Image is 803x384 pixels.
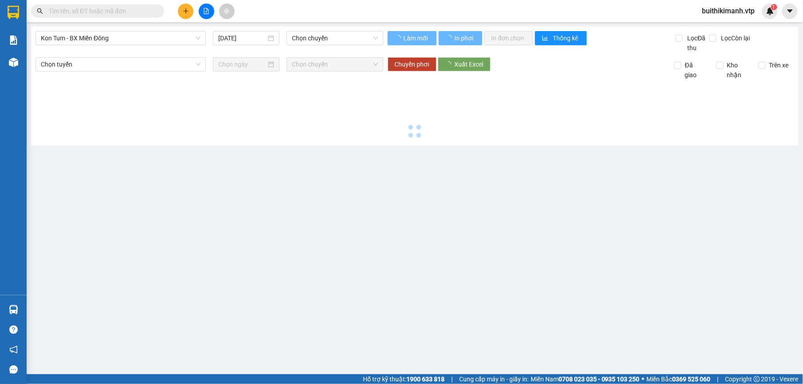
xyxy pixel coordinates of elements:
[404,33,429,43] span: Làm mới
[754,376,760,382] span: copyright
[647,374,711,384] span: Miền Bắc
[218,59,267,69] input: Chọn ngày
[388,31,437,45] button: Làm mới
[766,7,774,15] img: icon-new-feature
[782,4,798,19] button: caret-down
[49,6,154,16] input: Tìm tên, số ĐT hoặc mã đơn
[718,33,752,43] span: Lọc Còn lại
[224,8,230,14] span: aim
[406,376,445,383] strong: 1900 633 818
[531,374,640,384] span: Miền Nam
[673,376,711,383] strong: 0369 525 060
[484,31,533,45] button: In đơn chọn
[771,4,777,10] sup: 1
[9,58,18,67] img: warehouse-icon
[388,57,437,71] button: Chuyển phơi
[183,8,189,14] span: plus
[439,31,482,45] button: In phơi
[438,57,491,71] button: Xuất Excel
[451,374,453,384] span: |
[292,31,378,45] span: Chọn chuyến
[681,60,710,80] span: Đã giao
[41,31,201,45] span: Kon Tum - BX Miền Đông
[37,8,43,14] span: search
[199,4,214,19] button: file-add
[684,33,709,53] span: Lọc Đã thu
[553,33,580,43] span: Thống kê
[363,374,445,384] span: Hỗ trợ kỹ thuật:
[642,377,645,381] span: ⚪️
[203,8,209,14] span: file-add
[9,305,18,314] img: warehouse-icon
[724,60,752,80] span: Kho nhận
[766,60,792,70] span: Trên xe
[8,6,19,19] img: logo-vxr
[695,5,762,16] span: buithikimanh.vtp
[178,4,193,19] button: plus
[9,35,18,45] img: solution-icon
[717,374,719,384] span: |
[9,325,18,334] span: question-circle
[218,33,267,43] input: 12/09/2025
[446,35,453,41] span: loading
[41,58,201,71] span: Chọn tuyến
[395,35,402,41] span: loading
[559,376,640,383] strong: 0708 023 035 - 0935 103 250
[786,7,794,15] span: caret-down
[9,345,18,354] span: notification
[772,4,775,10] span: 1
[9,365,18,374] span: message
[535,31,587,45] button: bar-chartThống kê
[455,33,475,43] span: In phơi
[542,35,550,42] span: bar-chart
[459,374,528,384] span: Cung cấp máy in - giấy in:
[219,4,235,19] button: aim
[292,58,378,71] span: Chọn chuyến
